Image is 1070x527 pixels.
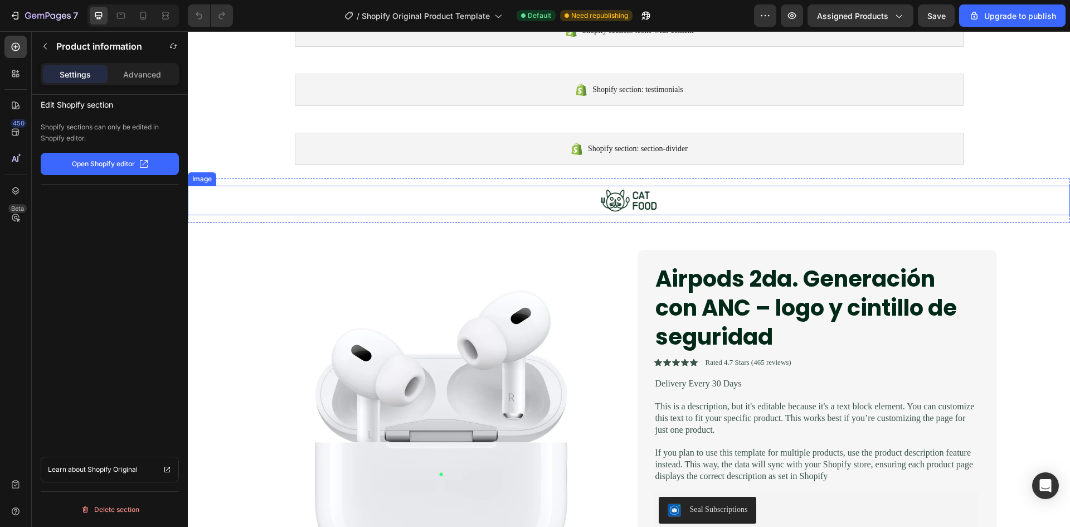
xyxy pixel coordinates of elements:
[41,153,179,175] button: Open Shopify editor
[817,10,888,22] span: Assigned Products
[123,69,161,80] p: Advanced
[468,347,789,359] p: Delivery Every 30 Days
[528,11,551,21] span: Default
[87,464,138,475] p: Shopify Original
[4,4,83,27] button: 7
[959,4,1066,27] button: Upgrade to publish
[81,503,139,516] div: Delete section
[480,472,493,486] img: SealSubscriptions.png
[1032,472,1059,499] div: Open Intercom Messenger
[188,4,233,27] div: Undo/Redo
[471,466,569,492] button: Seal Subscriptions
[468,370,789,404] p: This is a description, but it's editable because it's a text block element. You can customize thi...
[571,11,628,21] span: Need republishing
[808,4,913,27] button: Assigned Products
[48,464,86,475] p: Learn about
[518,327,604,336] p: Rated 4.7 Stars (465 reviews)
[927,11,946,21] span: Save
[73,9,78,22] p: 7
[969,10,1056,22] div: Upgrade to publish
[405,52,495,65] span: Shopify section: testimonials
[502,472,560,484] div: Seal Subscriptions
[918,4,955,27] button: Save
[357,10,359,22] span: /
[362,10,490,22] span: Shopify Original Product Template
[72,159,135,169] p: Open Shopify editor
[400,111,500,124] span: Shopify section: section-divider
[466,232,790,321] h1: Airpods 2da. Generación con ANC – logo y cintillo de seguridad
[41,122,179,144] p: Shopify sections can only be edited in Shopify editor.
[41,501,179,519] button: Delete section
[60,69,91,80] p: Settings
[41,457,179,482] a: Learn about Shopify Original
[2,143,26,153] div: Image
[11,119,27,128] div: 450
[41,95,179,112] p: Edit Shopify section
[188,31,1070,527] iframe: Design area
[468,416,789,451] p: If you plan to use this template for multiple products, use the product description feature inste...
[56,40,142,53] p: Product information
[8,204,27,213] div: Beta
[411,154,472,184] img: gempages_581134028959122350-2e1bca27-cd42-411e-91e7-d224fbfd7575.png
